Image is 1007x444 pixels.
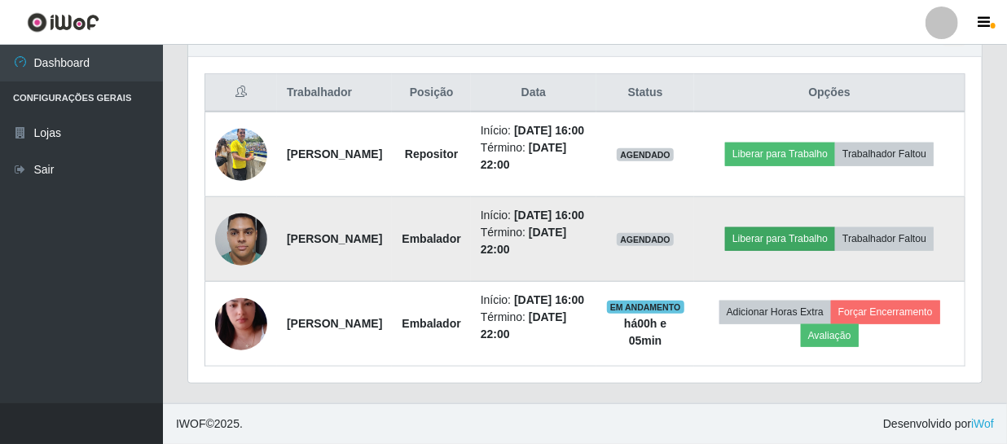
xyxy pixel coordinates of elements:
[287,147,382,160] strong: [PERSON_NAME]
[287,317,382,330] strong: [PERSON_NAME]
[694,74,965,112] th: Opções
[831,301,940,323] button: Forçar Encerramento
[481,292,587,309] li: Início:
[287,232,382,245] strong: [PERSON_NAME]
[402,232,460,245] strong: Embalador
[514,209,584,222] time: [DATE] 16:00
[835,227,934,250] button: Trabalhador Faltou
[481,309,587,343] li: Término:
[725,227,835,250] button: Liberar para Trabalho
[176,417,206,430] span: IWOF
[405,147,458,160] strong: Repositor
[971,417,994,430] a: iWof
[215,204,267,274] img: 1738540526500.jpeg
[215,120,267,189] img: 1748380759498.jpeg
[725,143,835,165] button: Liberar para Trabalho
[176,415,243,433] span: © 2025 .
[471,74,596,112] th: Data
[402,317,460,330] strong: Embalador
[514,293,584,306] time: [DATE] 16:00
[392,74,470,112] th: Posição
[27,12,99,33] img: CoreUI Logo
[617,148,674,161] span: AGENDADO
[215,278,267,371] img: 1754840116013.jpeg
[481,139,587,174] li: Término:
[883,415,994,433] span: Desenvolvido por
[801,324,859,347] button: Avaliação
[481,122,587,139] li: Início:
[624,317,666,347] strong: há 00 h e 05 min
[481,207,587,224] li: Início:
[481,224,587,258] li: Término:
[596,74,694,112] th: Status
[835,143,934,165] button: Trabalhador Faltou
[719,301,831,323] button: Adicionar Horas Extra
[514,124,584,137] time: [DATE] 16:00
[277,74,392,112] th: Trabalhador
[607,301,684,314] span: EM ANDAMENTO
[617,233,674,246] span: AGENDADO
